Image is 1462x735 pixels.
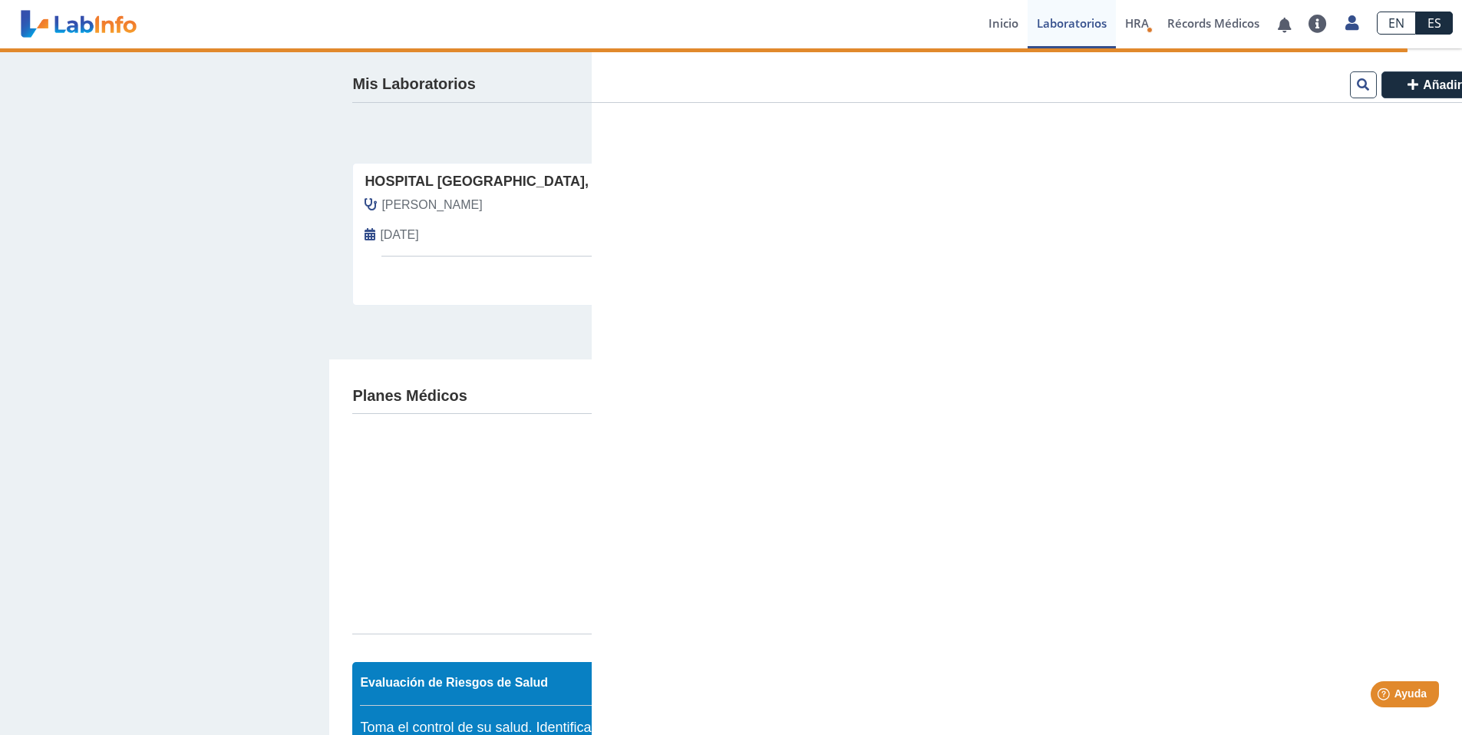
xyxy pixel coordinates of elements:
a: ES [1416,12,1453,35]
h4: Mis Laboratorios [352,75,475,94]
span: Evaluación de Riesgos de Salud [360,676,548,689]
iframe: Help widget launcher [1325,675,1445,718]
span: HRA [1125,15,1149,31]
span: Añadir [1423,78,1462,91]
span: Hospital [GEOGRAPHIC_DATA], [GEOGRAPHIC_DATA] [365,171,740,192]
h4: Planes Médicos [352,387,467,406]
a: EN [1377,12,1416,35]
span: Blasini Torres, Aida [381,196,482,214]
span: 2025-08-23 [380,226,418,244]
